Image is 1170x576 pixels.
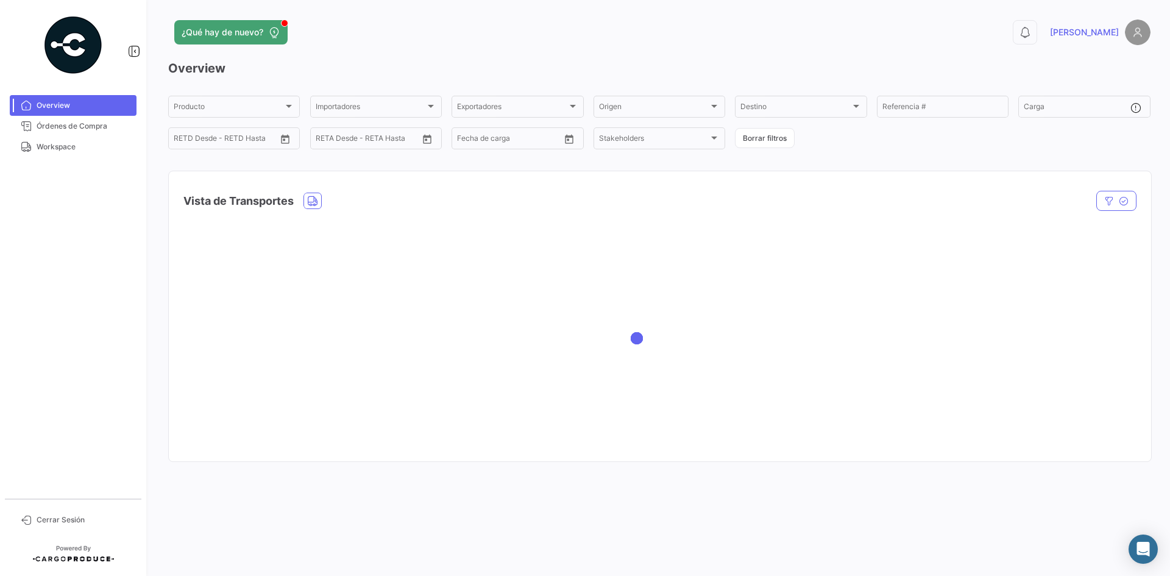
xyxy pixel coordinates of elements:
[10,95,136,116] a: Overview
[599,104,709,113] span: Origen
[735,128,795,148] button: Borrar filtros
[487,136,536,144] input: Hasta
[182,26,263,38] span: ¿Qué hay de nuevo?
[183,193,294,210] h4: Vista de Transportes
[316,136,338,144] input: Desde
[316,104,425,113] span: Importadores
[10,116,136,137] a: Órdenes de Compra
[740,104,850,113] span: Destino
[174,20,288,44] button: ¿Qué hay de nuevo?
[599,136,709,144] span: Stakeholders
[168,60,1150,77] h3: Overview
[457,136,479,144] input: Desde
[37,121,132,132] span: Órdenes de Compra
[1050,26,1119,38] span: [PERSON_NAME]
[37,100,132,111] span: Overview
[457,104,567,113] span: Exportadores
[1125,20,1150,45] img: placeholder-user.png
[37,514,132,525] span: Cerrar Sesión
[174,136,196,144] input: Desde
[10,137,136,157] a: Workspace
[204,136,253,144] input: Hasta
[43,15,104,76] img: powered-by.png
[1129,535,1158,564] div: Abrir Intercom Messenger
[418,130,436,148] button: Open calendar
[560,130,578,148] button: Open calendar
[37,141,132,152] span: Workspace
[276,130,294,148] button: Open calendar
[346,136,395,144] input: Hasta
[174,104,283,113] span: Producto
[304,193,321,208] button: Land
